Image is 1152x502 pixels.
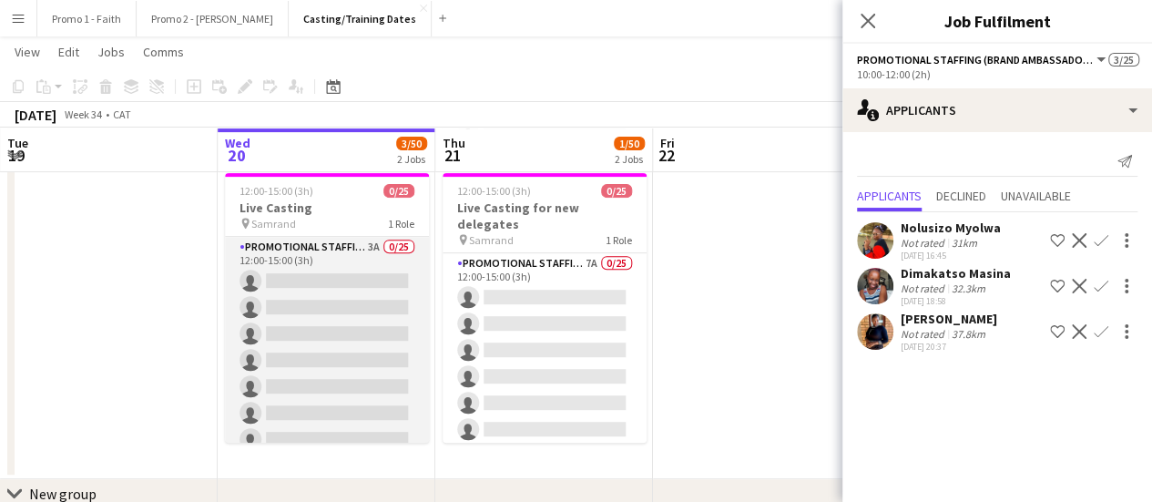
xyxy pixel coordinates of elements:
[948,327,989,341] div: 37.8km
[901,295,1011,307] div: [DATE] 18:58
[857,53,1094,67] span: Promotional Staffing (Brand Ambassadors)
[443,173,647,443] app-job-card: 12:00-15:00 (3h)0/25Live Casting for new delegates Samrand1 RolePromotional Staffing (Brand Ambas...
[51,40,87,64] a: Edit
[58,44,79,60] span: Edit
[440,145,465,166] span: 21
[658,145,675,166] span: 22
[383,184,414,198] span: 0/25
[15,106,56,124] div: [DATE]
[7,40,47,64] a: View
[443,135,465,151] span: Thu
[457,184,531,198] span: 12:00-15:00 (3h)
[469,233,514,247] span: Samrand
[289,1,432,36] button: Casting/Training Dates
[901,282,948,295] div: Not rated
[240,184,313,198] span: 12:00-15:00 (3h)
[901,250,1001,261] div: [DATE] 16:45
[396,137,427,150] span: 3/50
[60,108,106,121] span: Week 34
[1001,190,1071,202] span: Unavailable
[225,200,429,216] h3: Live Casting
[842,9,1152,33] h3: Job Fulfilment
[143,44,184,60] span: Comms
[660,135,675,151] span: Fri
[901,311,997,327] div: [PERSON_NAME]
[614,137,645,150] span: 1/50
[397,152,426,166] div: 2 Jobs
[901,265,1011,282] div: Dimakatso Masina
[615,152,644,166] div: 2 Jobs
[901,220,1001,236] div: Nolusizo Myolwa
[901,327,948,341] div: Not rated
[936,190,986,202] span: Declined
[251,217,296,231] span: Samrand
[948,282,989,295] div: 32.3km
[225,173,429,443] app-job-card: 12:00-15:00 (3h)0/25Live Casting Samrand1 RolePromotional Staffing (Brand Ambassadors)3A0/2512:00...
[948,236,981,250] div: 31km
[901,236,948,250] div: Not rated
[901,341,997,353] div: [DATE] 20:37
[90,40,132,64] a: Jobs
[857,190,922,202] span: Applicants
[113,108,131,121] div: CAT
[7,135,28,151] span: Tue
[857,67,1137,81] div: 10:00-12:00 (2h)
[601,184,632,198] span: 0/25
[136,40,191,64] a: Comms
[225,135,250,151] span: Wed
[15,44,40,60] span: View
[97,44,125,60] span: Jobs
[443,200,647,232] h3: Live Casting for new delegates
[842,88,1152,132] div: Applicants
[1108,53,1139,67] span: 3/25
[137,1,289,36] button: Promo 2 - [PERSON_NAME]
[5,145,28,166] span: 19
[606,233,632,247] span: 1 Role
[388,217,414,231] span: 1 Role
[222,145,250,166] span: 20
[37,1,137,36] button: Promo 1 - Faith
[857,53,1108,67] button: Promotional Staffing (Brand Ambassadors)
